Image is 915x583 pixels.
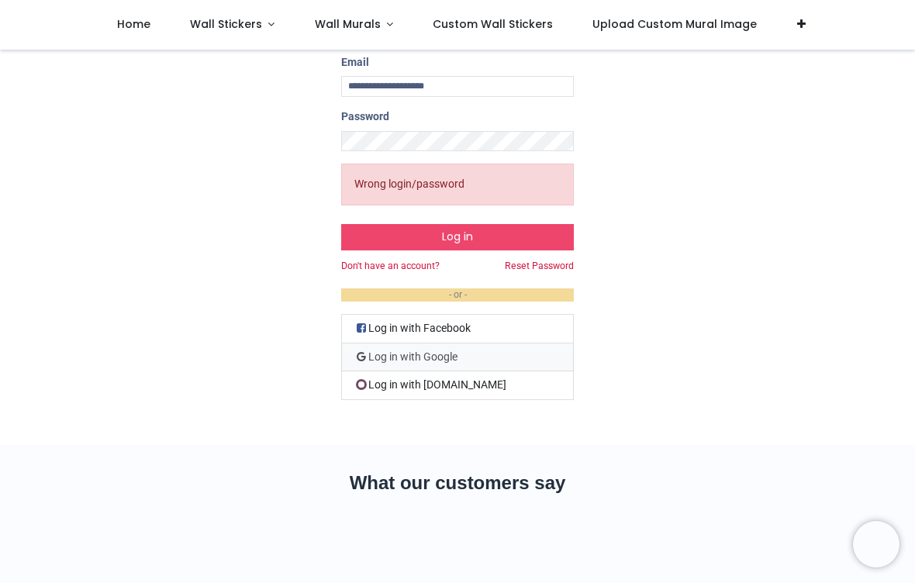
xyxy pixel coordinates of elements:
span: Home [117,16,150,32]
a: Log in with Google [341,343,574,372]
span: Wall Stickers [190,16,262,32]
iframe: Brevo live chat [853,521,899,567]
span: Wall Murals [315,16,381,32]
a: Reset Password [505,260,574,273]
span: Upload Custom Mural Image [592,16,757,32]
span: Custom Wall Stickers [433,16,553,32]
label: Password [341,109,389,125]
p: Wrong login/password [341,164,574,205]
a: Log in with [DOMAIN_NAME] [341,371,574,400]
a: Log in with Facebook [341,314,574,343]
h2: What our customers say [97,470,818,496]
button: Log in [341,224,574,250]
em: - or - [341,288,574,302]
a: Don't have an account? [341,260,440,273]
label: Email [341,55,369,71]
